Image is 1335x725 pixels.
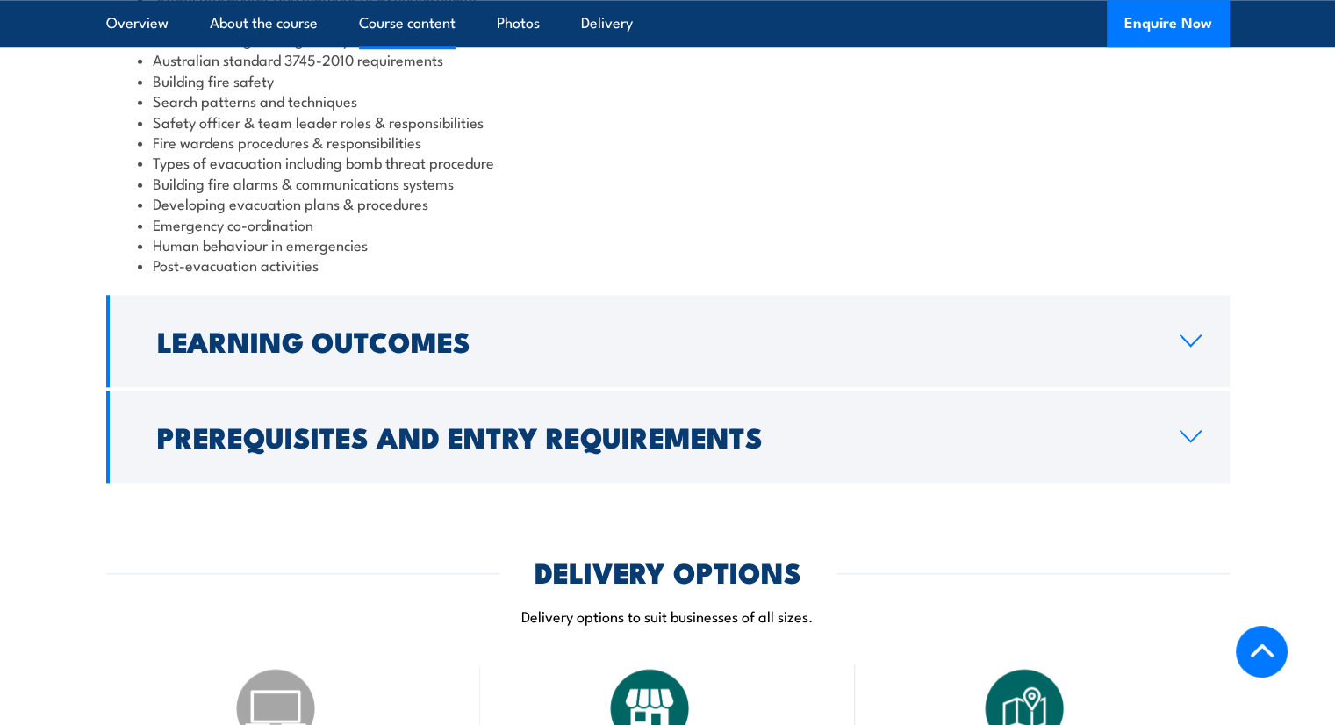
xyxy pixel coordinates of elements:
li: Fire wardens procedures & responsibilities [138,132,1198,152]
li: Developing evacuation plans & procedures [138,193,1198,213]
li: Types of evacuation including bomb threat procedure [138,152,1198,172]
a: Prerequisites and Entry Requirements [106,391,1230,483]
li: Post-evacuation activities [138,255,1198,275]
li: Building fire safety [138,70,1198,90]
h2: DELIVERY OPTIONS [535,559,801,584]
li: Human behaviour in emergencies [138,234,1198,255]
p: Delivery options to suit businesses of all sizes. [106,606,1230,626]
h2: Learning Outcomes [157,328,1152,353]
li: Building fire alarms & communications systems [138,173,1198,193]
li: Search patterns and techniques [138,90,1198,111]
li: Safety officer & team leader roles & responsibilities [138,111,1198,132]
h2: Prerequisites and Entry Requirements [157,424,1152,449]
li: Australian standard 3745-2010 requirements [138,49,1198,69]
li: Emergency co-ordination [138,214,1198,234]
a: Learning Outcomes [106,295,1230,387]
